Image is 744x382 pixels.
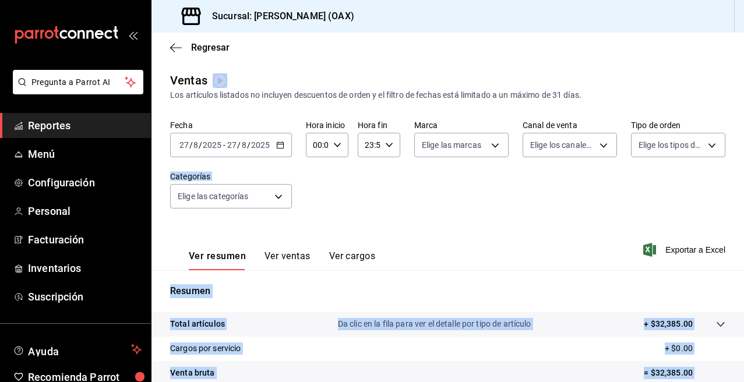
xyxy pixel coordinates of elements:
[179,140,189,150] input: --
[213,73,227,88] img: Tooltip marker
[28,203,142,219] span: Personal
[170,367,214,379] p: Venta bruta
[223,140,225,150] span: -
[191,42,230,53] span: Regresar
[28,342,126,356] span: Ayuda
[28,260,142,276] span: Inventarios
[329,250,376,270] button: Ver cargos
[28,175,142,190] span: Configuración
[170,172,292,181] label: Categorías
[247,140,251,150] span: /
[189,140,193,150] span: /
[644,367,725,379] p: = $32,385.00
[170,342,241,355] p: Cargos por servicio
[644,318,693,330] p: + $32,385.00
[170,42,230,53] button: Regresar
[178,190,249,202] span: Elige las categorías
[639,139,704,151] span: Elige los tipos de orden
[170,318,225,330] p: Total artículos
[170,121,292,129] label: Fecha
[199,140,202,150] span: /
[203,9,354,23] h3: Sucursal: [PERSON_NAME] (OAX)
[523,121,617,129] label: Canal de venta
[227,140,237,150] input: --
[646,243,725,257] button: Exportar a Excel
[13,70,143,94] button: Pregunta a Parrot AI
[530,139,595,151] span: Elige los canales de venta
[422,139,481,151] span: Elige las marcas
[128,30,137,40] button: open_drawer_menu
[170,284,725,298] p: Resumen
[265,250,311,270] button: Ver ventas
[414,121,509,129] label: Marca
[338,318,531,330] p: Da clic en la fila para ver el detalle por tipo de artículo
[8,84,143,97] a: Pregunta a Parrot AI
[193,140,199,150] input: --
[631,121,725,129] label: Tipo de orden
[170,89,725,101] div: Los artículos listados no incluyen descuentos de orden y el filtro de fechas está limitado a un m...
[28,232,142,247] span: Facturación
[237,140,241,150] span: /
[241,140,247,150] input: --
[28,118,142,133] span: Reportes
[202,140,222,150] input: ----
[189,250,246,270] button: Ver resumen
[251,140,270,150] input: ----
[306,121,348,129] label: Hora inicio
[189,250,375,270] div: navigation tabs
[665,342,725,355] p: + $0.00
[170,72,207,89] div: Ventas
[358,121,400,129] label: Hora fin
[28,146,142,162] span: Menú
[28,289,142,305] span: Suscripción
[31,76,125,89] span: Pregunta a Parrot AI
